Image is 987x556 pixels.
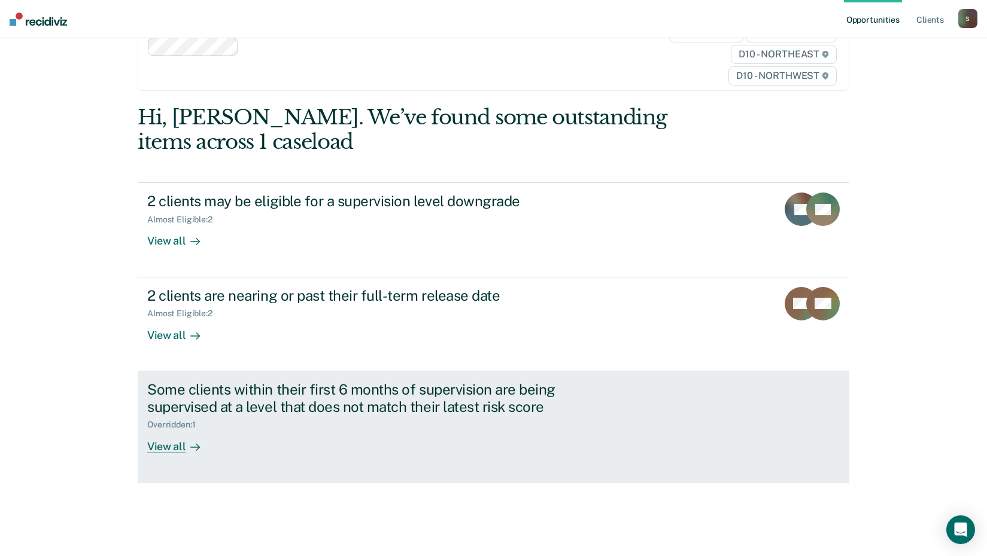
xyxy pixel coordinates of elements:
[138,371,849,482] a: Some clients within their first 6 months of supervision are being supervised at a level that does...
[147,319,214,342] div: View all
[147,225,214,248] div: View all
[147,420,205,430] div: Overridden : 1
[147,381,567,416] div: Some clients within their first 6 months of supervision are being supervised at a level that does...
[10,13,67,26] img: Recidiviz
[147,193,567,210] div: 2 clients may be eligible for a supervision level downgrade
[147,287,567,304] div: 2 clients are nearing or past their full-term release date
[147,215,222,225] div: Almost Eligible : 2
[946,515,975,544] div: Open Intercom Messenger
[958,9,977,28] button: S
[731,45,836,64] span: D10 - NORTHEAST
[138,277,849,371] a: 2 clients are nearing or past their full-term release dateAlmost Eligible:2View all
[138,182,849,277] a: 2 clients may be eligible for a supervision level downgradeAlmost Eligible:2View all
[147,308,222,319] div: Almost Eligible : 2
[728,66,836,85] span: D10 - NORTHWEST
[138,105,707,154] div: Hi, [PERSON_NAME]. We’ve found some outstanding items across 1 caseload
[147,430,214,453] div: View all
